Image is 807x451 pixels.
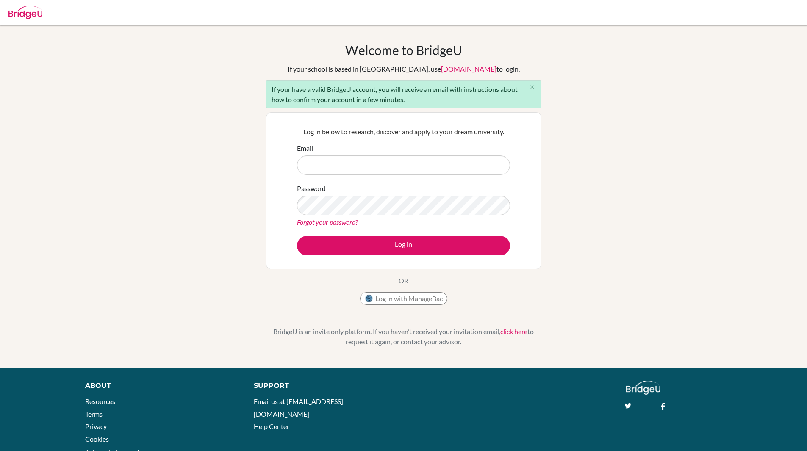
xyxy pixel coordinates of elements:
a: Cookies [85,435,109,443]
a: Email us at [EMAIL_ADDRESS][DOMAIN_NAME] [254,397,343,418]
div: About [85,381,235,391]
div: If your school is based in [GEOGRAPHIC_DATA], use to login. [288,64,520,74]
img: Bridge-U [8,6,42,19]
a: Forgot your password? [297,218,358,226]
a: Help Center [254,422,289,430]
i: close [529,84,535,90]
p: BridgeU is an invite only platform. If you haven’t received your invitation email, to request it ... [266,326,541,347]
a: Resources [85,397,115,405]
div: Support [254,381,394,391]
p: OR [399,276,408,286]
button: Close [524,81,541,94]
div: If your have a valid BridgeU account, you will receive an email with instructions about how to co... [266,80,541,108]
label: Password [297,183,326,194]
a: Terms [85,410,103,418]
a: click here [500,327,527,335]
label: Email [297,143,313,153]
a: [DOMAIN_NAME] [441,65,496,73]
a: Privacy [85,422,107,430]
button: Log in [297,236,510,255]
img: logo_white@2x-f4f0deed5e89b7ecb1c2cc34c3e3d731f90f0f143d5ea2071677605dd97b5244.png [626,381,660,395]
p: Log in below to research, discover and apply to your dream university. [297,127,510,137]
h1: Welcome to BridgeU [345,42,462,58]
button: Log in with ManageBac [360,292,447,305]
